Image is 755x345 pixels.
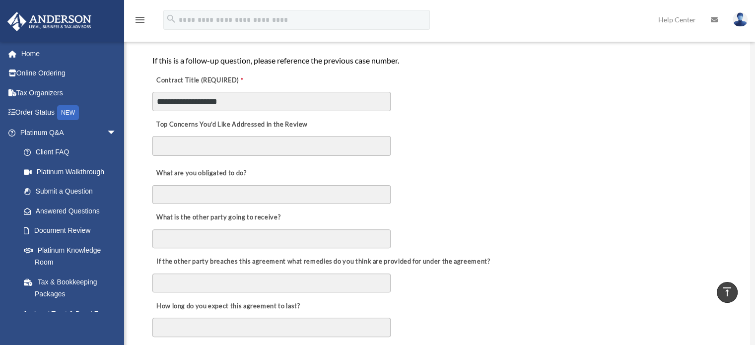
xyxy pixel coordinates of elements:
a: Online Ordering [7,64,132,83]
a: Tax Organizers [7,83,132,103]
label: What is the other party going to receive? [152,211,283,225]
i: menu [134,14,146,26]
a: Answered Questions [14,201,132,221]
a: Document Review [14,221,127,241]
a: Home [7,44,132,64]
label: Top Concerns You’d Like Addressed in the Review [152,118,310,132]
div: NEW [57,105,79,120]
a: Submit a Question [14,182,132,202]
a: Platinum Walkthrough [14,162,132,182]
a: Land Trust & Deed Forum [14,304,132,324]
label: If the other party breaches this agreement what remedies do you think are provided for under the ... [152,255,492,269]
div: The standard turnaround time for contract review is 7-10 Business Days. Expedite options and pric... [152,29,724,67]
label: What are you obligated to do? [152,167,252,181]
img: Anderson Advisors Platinum Portal [4,12,94,31]
label: How long do you expect this agreement to last? [152,299,302,313]
a: menu [134,17,146,26]
a: vertical_align_top [717,282,738,303]
a: Order StatusNEW [7,103,132,123]
label: Contract Title (REQUIRED) [152,73,252,87]
i: vertical_align_top [721,286,733,298]
a: Platinum Q&Aarrow_drop_down [7,123,132,142]
i: search [166,13,177,24]
span: arrow_drop_down [107,123,127,143]
a: Client FAQ [14,142,132,162]
a: Tax & Bookkeeping Packages [14,272,132,304]
a: Platinum Knowledge Room [14,240,132,272]
img: User Pic [733,12,748,27]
